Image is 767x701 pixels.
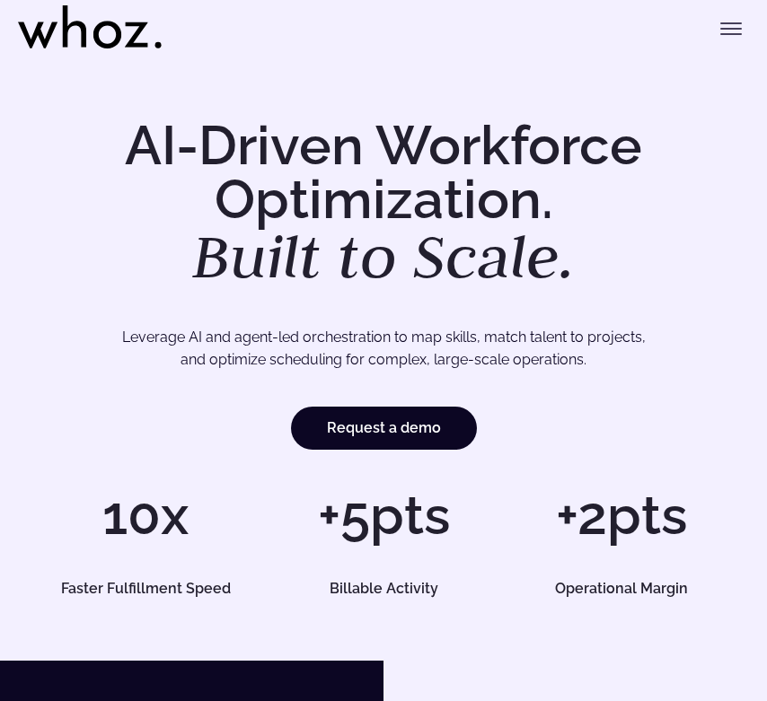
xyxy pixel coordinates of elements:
[274,488,494,542] h1: +5pts
[511,488,731,542] h1: +2pts
[291,407,477,450] a: Request a demo
[47,582,244,596] h5: Faster Fulfillment Speed
[192,216,575,295] em: Built to Scale.
[71,326,697,372] p: Leverage AI and agent-led orchestration to map skills, match talent to projects, and optimize sch...
[285,582,482,596] h5: Billable Activity
[523,582,720,596] h5: Operational Margin
[713,11,749,47] button: Toggle menu
[36,488,256,542] h1: 10x
[36,118,731,287] h1: AI-Driven Workforce Optimization.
